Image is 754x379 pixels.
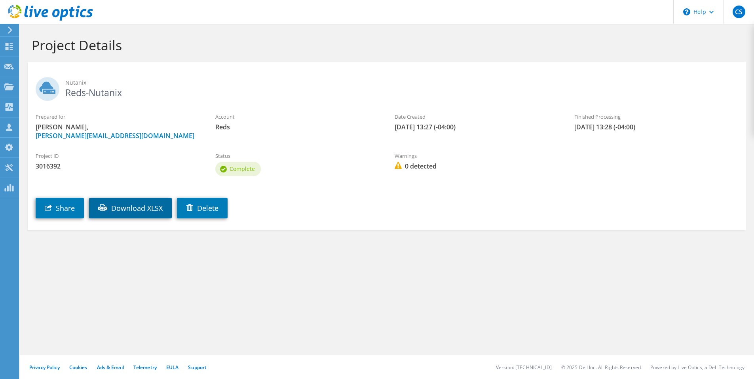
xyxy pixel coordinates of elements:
li: Version: [TECHNICAL_ID] [496,364,552,371]
h2: Reds-Nutanix [36,77,738,97]
label: Project ID [36,152,199,160]
span: CS [733,6,745,18]
a: Download XLSX [89,198,172,218]
span: 0 detected [395,162,558,171]
span: Reds [215,123,379,131]
span: 3016392 [36,162,199,171]
label: Finished Processing [574,113,738,121]
a: Cookies [69,364,87,371]
a: Privacy Policy [29,364,60,371]
label: Date Created [395,113,558,121]
span: [PERSON_NAME], [36,123,199,140]
a: Delete [177,198,228,218]
a: Support [188,364,207,371]
a: Ads & Email [97,364,124,371]
span: Nutanix [65,78,738,87]
label: Warnings [395,152,558,160]
span: [DATE] 13:27 (-04:00) [395,123,558,131]
label: Prepared for [36,113,199,121]
a: EULA [166,364,179,371]
a: Share [36,198,84,218]
svg: \n [683,8,690,15]
h1: Project Details [32,37,738,53]
a: Telemetry [133,364,157,371]
a: [PERSON_NAME][EMAIL_ADDRESS][DOMAIN_NAME] [36,131,194,140]
li: © 2025 Dell Inc. All Rights Reserved [561,364,641,371]
label: Account [215,113,379,121]
span: [DATE] 13:28 (-04:00) [574,123,738,131]
label: Status [215,152,379,160]
span: Complete [230,165,255,172]
li: Powered by Live Optics, a Dell Technology [650,364,745,371]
